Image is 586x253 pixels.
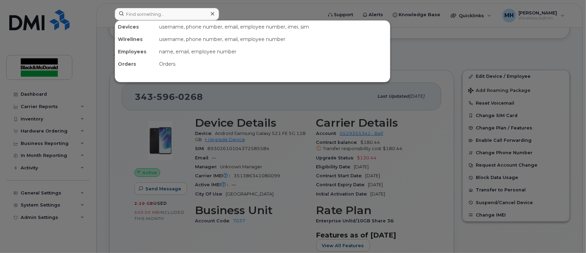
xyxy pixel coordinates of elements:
div: Employees [115,45,156,58]
div: name, email, employee number [156,45,390,58]
div: Orders [115,58,156,70]
input: Find something... [115,8,219,20]
div: Orders [156,58,390,70]
div: username, phone number, email, employee number, imei, sim [156,21,390,33]
div: username, phone number, email, employee number [156,33,390,45]
div: Devices [115,21,156,33]
div: Wirelines [115,33,156,45]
